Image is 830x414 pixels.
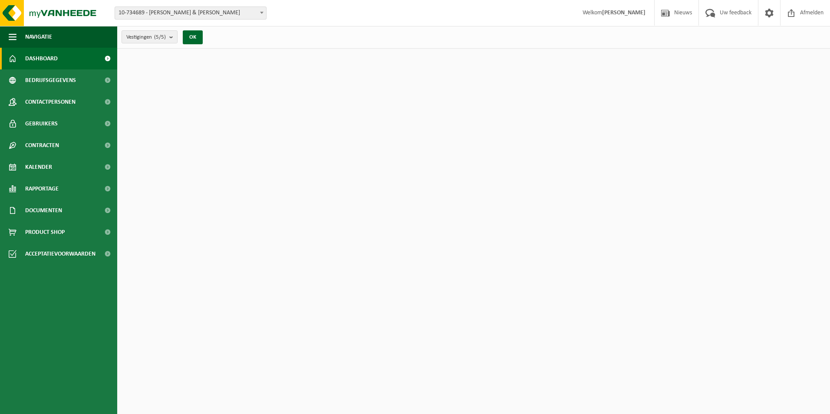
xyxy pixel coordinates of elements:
[126,31,166,44] span: Vestigingen
[154,34,166,40] count: (5/5)
[25,26,52,48] span: Navigatie
[25,221,65,243] span: Product Shop
[25,48,58,69] span: Dashboard
[25,178,59,200] span: Rapportage
[25,135,59,156] span: Contracten
[115,7,266,19] span: 10-734689 - ROGER & ROGER - MOUSCRON
[25,69,76,91] span: Bedrijfsgegevens
[115,7,267,20] span: 10-734689 - ROGER & ROGER - MOUSCRON
[25,243,96,265] span: Acceptatievoorwaarden
[25,113,58,135] span: Gebruikers
[602,10,646,16] strong: [PERSON_NAME]
[183,30,203,44] button: OK
[25,156,52,178] span: Kalender
[25,91,76,113] span: Contactpersonen
[25,200,62,221] span: Documenten
[122,30,178,43] button: Vestigingen(5/5)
